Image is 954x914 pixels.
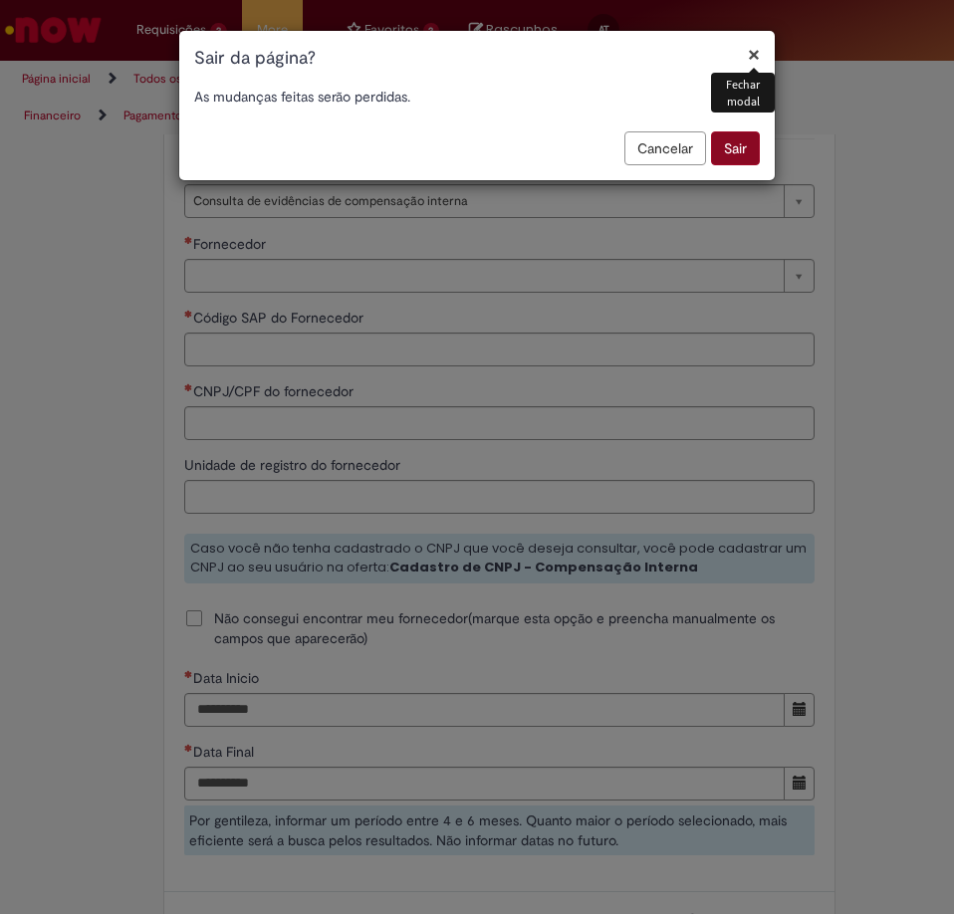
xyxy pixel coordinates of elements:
[711,73,775,113] div: Fechar modal
[194,87,760,107] p: As mudanças feitas serão perdidas.
[194,46,760,72] h1: Sair da página?
[711,131,760,165] button: Sair
[624,131,706,165] button: Cancelar
[748,44,760,65] button: Fechar modal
